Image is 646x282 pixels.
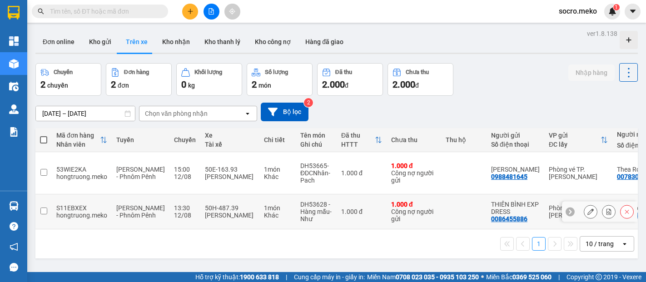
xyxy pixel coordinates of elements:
[197,31,248,53] button: Kho thanh lý
[264,204,291,212] div: 1 món
[9,127,19,137] img: solution-icon
[252,79,257,90] span: 2
[481,275,484,279] span: ⚪️
[224,4,240,20] button: aim
[568,64,615,81] button: Nhập hàng
[317,63,383,96] button: Đã thu2.000đ
[52,128,112,152] th: Toggle SortBy
[491,166,540,173] div: Anh Dương
[596,274,602,280] span: copyright
[194,69,222,75] div: Khối lượng
[124,69,149,75] div: Đơn hàng
[40,79,45,90] span: 2
[341,208,382,215] div: 1.000 đ
[615,4,618,10] span: 1
[116,136,165,143] div: Tuyến
[406,69,429,75] div: Chưa thu
[10,263,18,272] span: message
[50,6,157,16] input: Tìm tên, số ĐT hoặc mã đơn
[56,173,107,180] div: hongtruong.meko
[264,166,291,173] div: 1 món
[174,173,196,180] div: 12/08
[393,79,415,90] span: 2.000
[208,8,214,15] span: file-add
[415,82,419,89] span: đ
[304,98,313,107] sup: 2
[584,205,597,218] div: Sửa đơn hàng
[205,166,255,173] div: 50E-163.93
[205,204,255,212] div: 50H-487.39
[261,103,308,121] button: Bộ lọc
[118,82,129,89] span: đơn
[391,201,437,208] div: 1.000 đ
[204,4,219,20] button: file-add
[174,136,196,143] div: Chuyến
[106,63,172,96] button: Đơn hàng2đơn
[512,273,552,281] strong: 0369 525 060
[187,8,194,15] span: plus
[47,82,68,89] span: chuyến
[341,169,382,177] div: 1.000 đ
[116,204,165,219] span: [PERSON_NAME] - Phnôm Pênh
[247,63,313,96] button: Số lượng2món
[391,162,437,169] div: 1.000 đ
[205,212,255,219] div: [PERSON_NAME]
[388,63,453,96] button: Chưa thu2.000đ
[549,141,601,148] div: ĐC lấy
[300,162,332,184] div: DH53665-ĐDCNhân-Pach
[240,273,279,281] strong: 1900 633 818
[300,201,332,223] div: DH53628 - Hàng mẫu-Như
[345,82,348,89] span: đ
[56,132,100,139] div: Mã đơn hàng
[294,272,365,282] span: Cung cấp máy in - giấy in:
[587,29,617,39] div: ver 1.8.138
[248,31,298,53] button: Kho công nợ
[264,136,291,143] div: Chi tiết
[10,222,18,231] span: question-circle
[116,166,165,180] span: [PERSON_NAME] - Phnôm Pênh
[298,31,351,53] button: Hàng đã giao
[396,273,479,281] strong: 0708 023 035 - 0935 103 250
[337,128,387,152] th: Toggle SortBy
[9,201,19,211] img: warehouse-icon
[264,212,291,219] div: Khác
[82,31,119,53] button: Kho gửi
[552,5,604,17] span: socro.meko
[486,272,552,282] span: Miền Bắc
[608,7,616,15] img: icon-new-feature
[341,141,375,148] div: HTTT
[549,132,601,139] div: VP gửi
[182,4,198,20] button: plus
[155,31,197,53] button: Kho nhận
[205,173,255,180] div: [PERSON_NAME]
[56,212,107,219] div: hongtruong.meko
[544,128,612,152] th: Toggle SortBy
[145,109,208,118] div: Chọn văn phòng nhận
[54,69,73,75] div: Chuyến
[176,63,242,96] button: Khối lượng0kg
[391,208,437,223] div: Công nợ người gửi
[491,132,540,139] div: Người gửi
[491,173,527,180] div: 0988481645
[188,82,195,89] span: kg
[205,141,255,148] div: Tài xế
[174,204,196,212] div: 13:30
[9,104,19,114] img: warehouse-icon
[491,141,540,148] div: Số điện thoại
[181,79,186,90] span: 0
[446,136,482,143] div: Thu hộ
[174,166,196,173] div: 15:00
[549,166,608,180] div: Phòng vé TP. [PERSON_NAME]
[56,141,100,148] div: Nhân viên
[229,8,235,15] span: aim
[10,242,18,251] span: notification
[244,110,251,117] svg: open
[195,272,279,282] span: Hỗ trợ kỹ thuật:
[491,215,527,223] div: 0086455886
[265,69,288,75] div: Số lượng
[205,132,255,139] div: Xe
[8,6,20,20] img: logo-vxr
[532,237,546,251] button: 1
[264,173,291,180] div: Khác
[36,106,135,121] input: Select a date range.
